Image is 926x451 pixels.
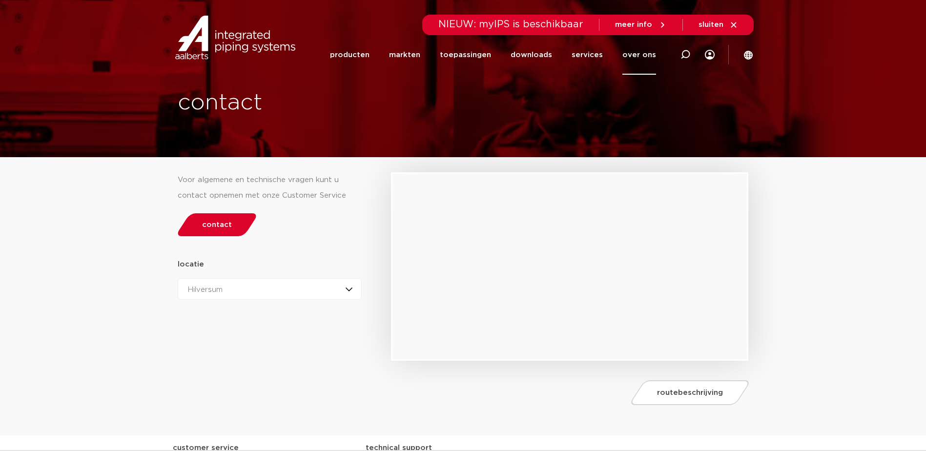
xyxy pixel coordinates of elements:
[699,20,738,29] a: sluiten
[615,21,652,28] span: meer info
[438,20,583,29] span: NIEUW: myIPS is beschikbaar
[622,35,656,75] a: over ons
[188,286,223,293] span: Hilversum
[511,35,552,75] a: downloads
[330,35,656,75] nav: Menu
[440,35,491,75] a: toepassingen
[629,380,752,405] a: routebeschrijving
[175,213,259,236] a: contact
[615,20,667,29] a: meer info
[202,221,232,228] span: contact
[572,35,603,75] a: services
[178,261,204,268] strong: locatie
[330,35,370,75] a: producten
[705,35,715,75] div: my IPS
[178,172,362,204] div: Voor algemene en technische vragen kunt u contact opnemen met onze Customer Service
[699,21,723,28] span: sluiten
[389,35,420,75] a: markten
[657,389,723,396] span: routebeschrijving
[178,87,499,119] h1: contact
